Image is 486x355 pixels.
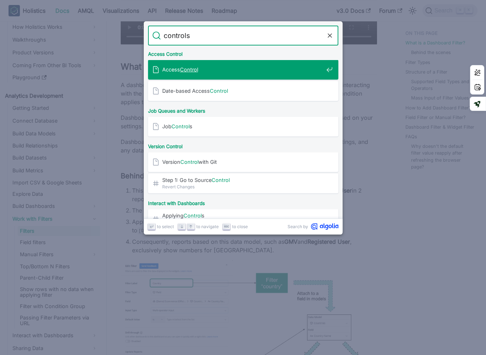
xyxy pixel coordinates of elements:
span: Version with Git [162,158,323,165]
a: JobControls [148,117,338,136]
a: VersionControlwith Git [148,152,338,172]
span: Revert Changes [162,183,323,190]
a: Search byAlgolia [288,223,338,230]
mark: Control [210,88,228,94]
span: to select [157,223,174,230]
svg: Algolia [311,223,338,230]
span: Search by [288,223,308,230]
svg: Escape key [224,224,229,229]
span: Job s [162,123,323,130]
a: Date-based AccessControl [148,81,338,101]
span: to close [232,223,248,230]
span: Access [162,66,323,73]
span: Applying s​ [162,212,323,219]
span: Date-based Access [162,87,323,94]
div: Interact with Dashboards [147,195,340,209]
input: Search docs [161,26,326,45]
mark: Control [212,177,230,183]
mark: Control [184,213,202,219]
span: to navigate [196,223,219,230]
button: Clear the query [326,31,334,40]
mark: Control [171,123,190,129]
svg: Arrow up [188,224,193,229]
mark: Control [180,159,198,165]
div: Version Control [147,138,340,152]
div: Job Queues and Workers [147,102,340,117]
a: ApplyingControls​Interact with dashboard [148,209,338,229]
div: Access Control [147,45,340,60]
span: Step 1: Go to Source ​ [162,177,323,183]
mark: Control [180,66,198,72]
a: AccessControl [148,60,338,80]
a: Step 1: Go to SourceControl​Revert Changes [148,173,338,193]
svg: Arrow down [179,224,185,229]
svg: Enter key [149,224,154,229]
